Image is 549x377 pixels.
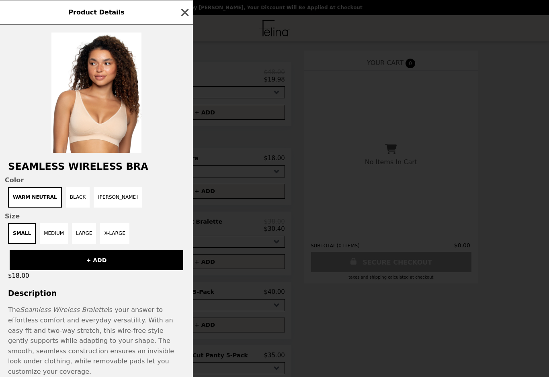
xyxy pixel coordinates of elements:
[8,305,185,377] p: The is your answer to effortless comfort and everyday versatility. With an easy fit and two-way s...
[94,187,142,208] button: [PERSON_NAME]
[5,176,188,184] span: Color
[68,8,124,16] span: Product Details
[20,306,108,314] em: Seamless Wireless Bralette
[72,223,96,244] button: Large
[8,223,36,244] button: Small
[40,223,68,244] button: Medium
[51,33,141,153] img: Warm Neutral / Small
[100,223,129,244] button: X-Large
[66,187,90,208] button: Black
[5,212,188,220] span: Size
[8,187,62,208] button: Warm Neutral
[10,250,183,270] button: + ADD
